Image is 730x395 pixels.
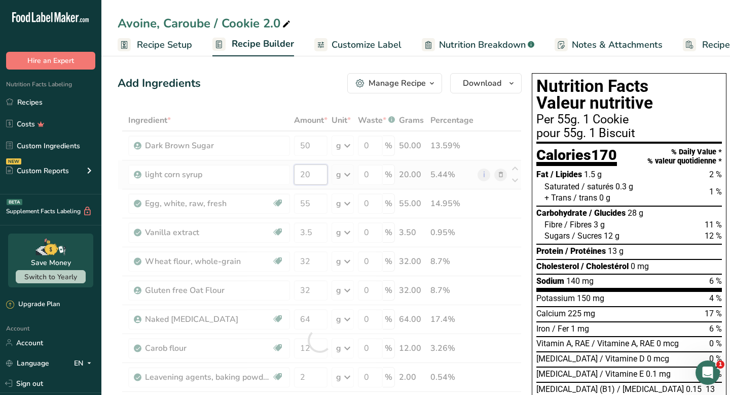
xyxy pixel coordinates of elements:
[551,170,582,179] span: / Lipides
[608,246,624,256] span: 13 g
[6,354,49,372] a: Language
[617,384,684,394] span: / [MEDICAL_DATA]
[577,293,604,303] span: 150 mg
[544,193,571,203] span: + Trans
[716,360,724,369] span: 1
[705,231,722,241] span: 12 %
[572,38,663,52] span: Notes & Attachments
[581,182,613,191] span: / saturés
[594,220,605,229] span: 3 g
[7,199,22,205] div: BETA
[31,257,71,268] div: Save Money
[536,261,579,271] span: Cholesterol
[705,309,722,318] span: 17 %
[572,231,602,241] span: / Sucres
[536,114,722,126] div: Per 55g. 1 Cookie
[552,324,569,334] span: / Fer
[118,75,201,92] div: Add Ingredients
[544,220,562,229] span: Fibre
[536,276,564,286] span: Sodium
[647,354,669,364] span: 0 mcg
[314,34,401,56] a: Customize Label
[584,170,602,179] span: 1.5 g
[628,208,643,218] span: 28 g
[232,37,294,51] span: Recipe Builder
[6,52,95,70] button: Hire an Expert
[544,182,579,191] span: Saturated
[709,170,722,179] span: 2 %
[709,354,722,364] span: 0 %
[74,357,95,369] div: EN
[536,384,615,394] span: [MEDICAL_DATA] (B1)
[555,34,663,56] a: Notes & Attachments
[709,324,722,334] span: 6 %
[615,182,633,191] span: 0.3 g
[568,309,595,318] span: 225 mg
[600,354,645,364] span: / Vitamine D
[656,339,679,348] span: 0 mcg
[709,293,722,303] span: 4 %
[571,324,589,334] span: 1 mg
[536,324,550,334] span: Iron
[439,38,526,52] span: Nutrition Breakdown
[536,339,590,348] span: Vitamin A, RAE
[581,261,629,271] span: / Cholestérol
[600,369,644,379] span: / Vitamine E
[592,339,654,348] span: / Vitamine A, RAE
[24,272,77,282] span: Switch to Yearly
[709,339,722,348] span: 0 %
[463,77,501,89] span: Download
[536,148,617,167] div: Calories
[118,14,293,32] div: Avoine, Caroube / Cookie 2.0
[646,369,671,379] span: 0.1 mg
[422,34,534,56] a: Nutrition Breakdown
[536,369,598,379] span: [MEDICAL_DATA]
[536,78,722,112] h1: Nutrition Facts Valeur nutritive
[544,231,570,241] span: Sugars
[589,208,626,218] span: / Glucides
[347,73,442,93] button: Manage Recipe
[709,276,722,286] span: 6 %
[709,187,722,196] span: 1 %
[6,166,69,176] div: Custom Reports
[565,246,606,256] span: / Protéines
[536,354,598,364] span: [MEDICAL_DATA]
[6,300,60,310] div: Upgrade Plan
[705,220,722,229] span: 11 %
[6,158,21,164] div: NEW
[564,220,592,229] span: / Fibres
[536,127,722,140] div: pour 55g. 1 Biscuit
[604,231,619,241] span: 12 g
[536,170,549,179] span: Fat
[696,360,720,385] iframe: Intercom live chat
[566,276,594,286] span: 140 mg
[369,77,426,89] div: Manage Recipe
[573,193,597,203] span: / trans
[118,34,192,56] a: Recipe Setup
[536,309,566,318] span: Calcium
[450,73,522,93] button: Download
[16,270,86,283] button: Switch to Yearly
[591,146,617,163] span: 170
[536,293,575,303] span: Potassium
[631,261,649,271] span: 0 mg
[536,246,563,256] span: Protein
[647,148,722,166] div: % Daily Value * % valeur quotidienne *
[212,32,294,57] a: Recipe Builder
[599,193,610,203] span: 0 g
[536,208,587,218] span: Carbohydrate
[137,38,192,52] span: Recipe Setup
[332,38,401,52] span: Customize Label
